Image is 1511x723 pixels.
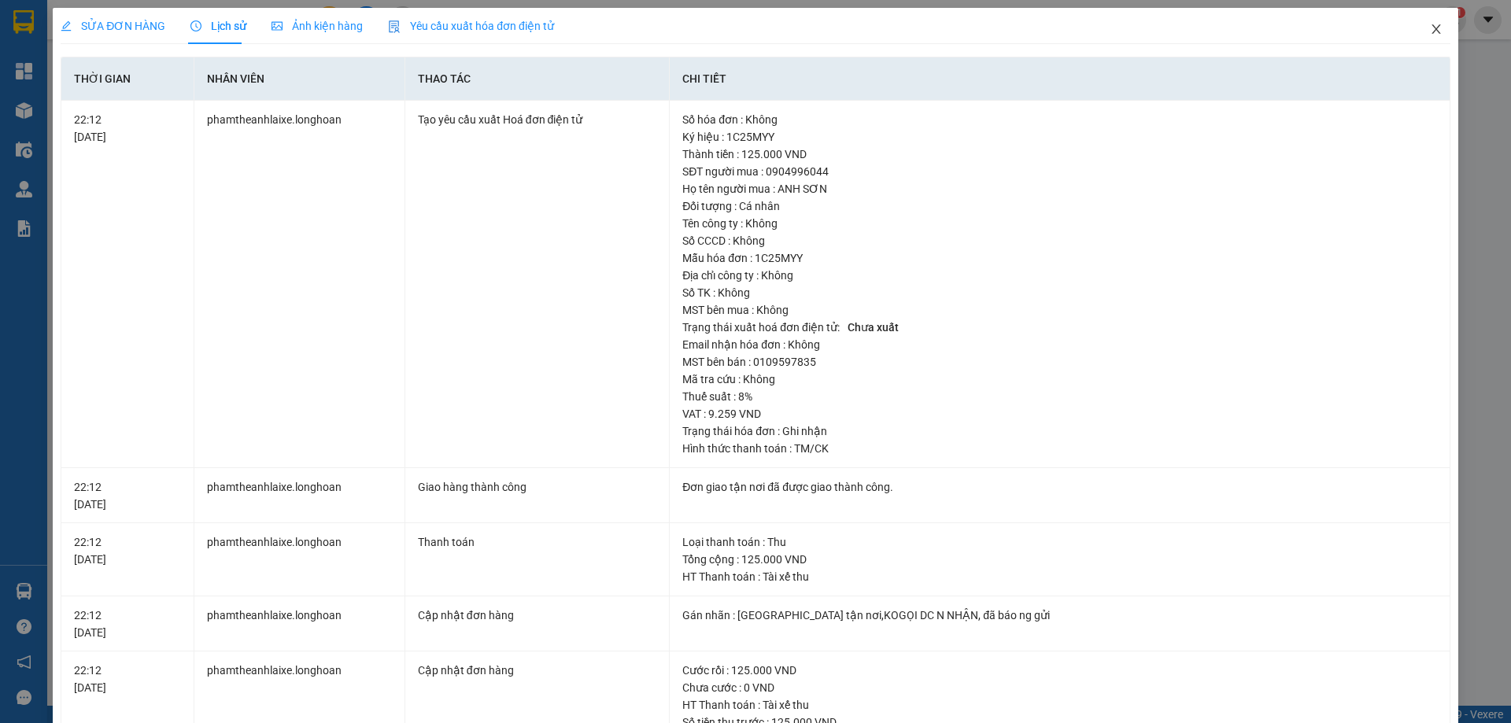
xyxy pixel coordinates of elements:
span: Chưa xuất [842,319,904,335]
div: 22:12 [DATE] [74,607,181,641]
div: Đối tượng : Cá nhân [682,197,1437,215]
div: HT Thanh toán : Tài xế thu [682,696,1437,714]
div: Số hóa đơn : Không [682,111,1437,128]
div: Số TK : Không [682,284,1437,301]
div: MST bên mua : Không [682,301,1437,319]
div: Cập nhật đơn hàng [418,607,656,624]
div: Tổng cộng : 125.000 VND [682,551,1437,568]
div: Giao hàng thành công [418,478,656,496]
div: Trạng thái xuất hoá đơn điện tử : [682,319,1437,336]
span: SỬA ĐƠN HÀNG [61,20,165,32]
div: Gán nhãn : [GEOGRAPHIC_DATA] tận nơi,KOGỌI DC N NHẬN, đã báo ng gửi [682,607,1437,624]
div: Trạng thái hóa đơn : Ghi nhận [682,422,1437,440]
div: Đơn giao tận nơi đã được giao thành công. [682,478,1437,496]
div: Địa chỉ công ty : Không [682,267,1437,284]
td: phamtheanhlaixe.longhoan [194,101,405,468]
th: Thao tác [405,57,670,101]
span: clock-circle [190,20,201,31]
span: close [1430,23,1443,35]
div: Chưa cước : 0 VND [682,679,1437,696]
div: MST bên bán : 0109597835 [682,353,1437,371]
div: SĐT người mua : 0904996044 [682,163,1437,180]
div: 22:12 [DATE] [74,662,181,696]
div: Cước rồi : 125.000 VND [682,662,1437,679]
span: Ảnh kiện hàng [272,20,363,32]
div: Tạo yêu cầu xuất Hoá đơn điện tử [418,111,656,128]
div: Email nhận hóa đơn : Không [682,336,1437,353]
th: Nhân viên [194,57,405,101]
span: picture [272,20,283,31]
div: 22:12 [DATE] [74,111,181,146]
span: Yêu cầu xuất hóa đơn điện tử [388,20,554,32]
div: Mẫu hóa đơn : 1C25MYY [682,249,1437,267]
div: Số CCCD : Không [682,232,1437,249]
span: edit [61,20,72,31]
div: Loại thanh toán : Thu [682,533,1437,551]
div: Thuế suất : 8% [682,388,1437,405]
td: phamtheanhlaixe.longhoan [194,468,405,524]
th: Chi tiết [670,57,1450,101]
div: Cập nhật đơn hàng [418,662,656,679]
th: Thời gian [61,57,194,101]
div: Thanh toán [418,533,656,551]
div: 22:12 [DATE] [74,478,181,513]
div: Họ tên người mua : ANH SƠN [682,180,1437,197]
td: phamtheanhlaixe.longhoan [194,523,405,596]
div: 22:12 [DATE] [74,533,181,568]
div: Thành tiền : 125.000 VND [682,146,1437,163]
button: Close [1414,8,1458,52]
div: VAT : 9.259 VND [682,405,1437,422]
div: Ký hiệu : 1C25MYY [682,128,1437,146]
div: Mã tra cứu : Không [682,371,1437,388]
span: Lịch sử [190,20,246,32]
div: Hình thức thanh toán : TM/CK [682,440,1437,457]
td: phamtheanhlaixe.longhoan [194,596,405,652]
img: icon [388,20,401,33]
div: HT Thanh toán : Tài xế thu [682,568,1437,585]
div: Tên công ty : Không [682,215,1437,232]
